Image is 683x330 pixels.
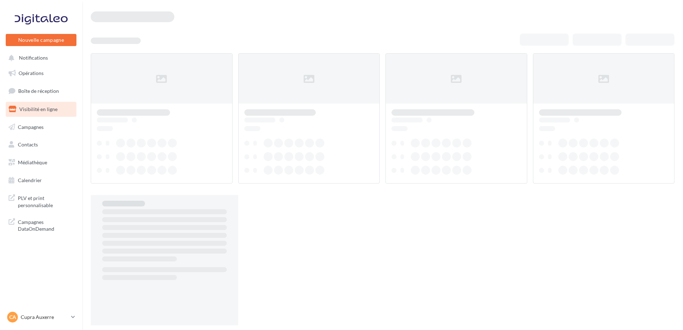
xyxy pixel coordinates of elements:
[18,177,42,183] span: Calendrier
[9,314,16,321] span: CA
[19,55,48,61] span: Notifications
[6,34,76,46] button: Nouvelle campagne
[18,159,47,165] span: Médiathèque
[18,141,38,147] span: Contacts
[6,310,76,324] a: CA Cupra Auxerre
[4,102,78,117] a: Visibilité en ligne
[18,193,74,209] span: PLV et print personnalisable
[4,83,78,99] a: Boîte de réception
[4,120,78,135] a: Campagnes
[18,217,74,232] span: Campagnes DataOnDemand
[4,137,78,152] a: Contacts
[18,124,44,130] span: Campagnes
[4,155,78,170] a: Médiathèque
[4,66,78,81] a: Opérations
[19,106,58,112] span: Visibilité en ligne
[21,314,68,321] p: Cupra Auxerre
[18,88,59,94] span: Boîte de réception
[4,214,78,235] a: Campagnes DataOnDemand
[4,190,78,211] a: PLV et print personnalisable
[4,173,78,188] a: Calendrier
[19,70,44,76] span: Opérations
